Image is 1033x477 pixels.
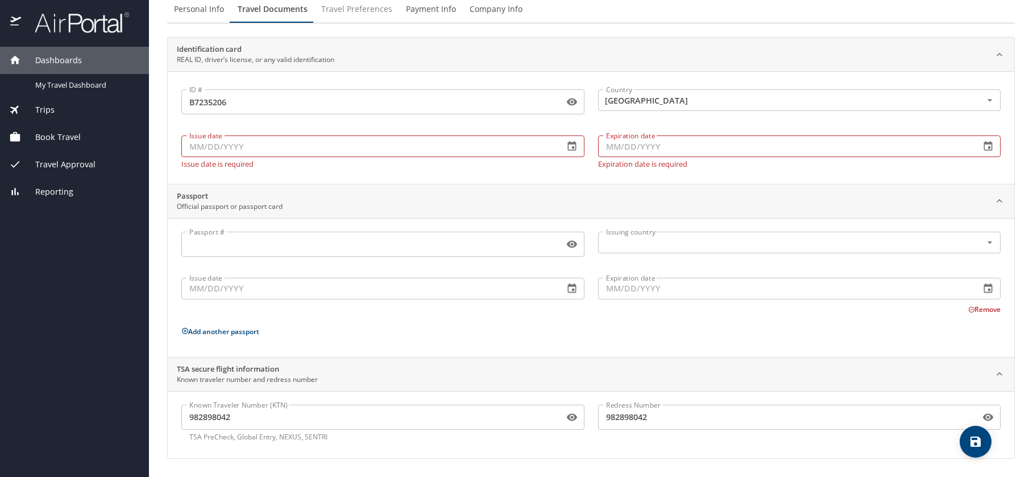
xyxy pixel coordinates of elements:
span: Travel Documents [238,2,308,17]
h2: TSA secure flight information [177,364,318,375]
input: MM/DD/YYYY [181,278,555,299]
span: Travel Preferences [321,2,392,17]
p: REAL ID, driver’s license, or any valid identification [177,55,334,65]
button: Remove [968,305,1001,314]
span: Trips [21,104,55,116]
span: Payment Info [406,2,456,17]
img: icon-airportal.png [10,11,22,34]
p: Expiration date is required [598,159,1001,168]
div: Identification cardREAL ID, driver’s license, or any valid identification [168,71,1014,184]
p: Known traveler number and redress number [177,375,318,385]
p: Official passport or passport card [177,202,283,212]
input: MM/DD/YYYY [598,278,972,299]
button: Open [983,93,997,107]
span: Travel Approval [21,158,96,171]
button: Open [983,236,997,249]
h2: Identification card [177,44,334,55]
span: Company Info [470,2,522,17]
div: Identification cardREAL ID, driver’s license, or any valid identification [168,38,1014,72]
input: MM/DD/YYYY [181,135,555,157]
div: PassportOfficial passport or passport card [168,184,1014,219]
p: Issue date is required [181,159,584,168]
span: Reporting [21,186,73,198]
span: Dashboards [21,54,82,67]
div: TSA secure flight informationKnown traveler number and redress number [168,357,1014,392]
span: Book Travel [21,131,81,143]
span: My Travel Dashboard [35,80,135,91]
h2: Passport [177,191,283,202]
div: TSA secure flight informationKnown traveler number and redress number [168,391,1014,458]
button: save [960,426,991,458]
span: Personal Info [174,2,224,17]
p: TSA PreCheck, Global Entry, NEXUS, SENTRI [189,432,576,442]
input: MM/DD/YYYY [598,135,972,157]
button: Add another passport [181,327,259,336]
div: PassportOfficial passport or passport card [168,218,1014,357]
img: airportal-logo.png [22,11,129,34]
